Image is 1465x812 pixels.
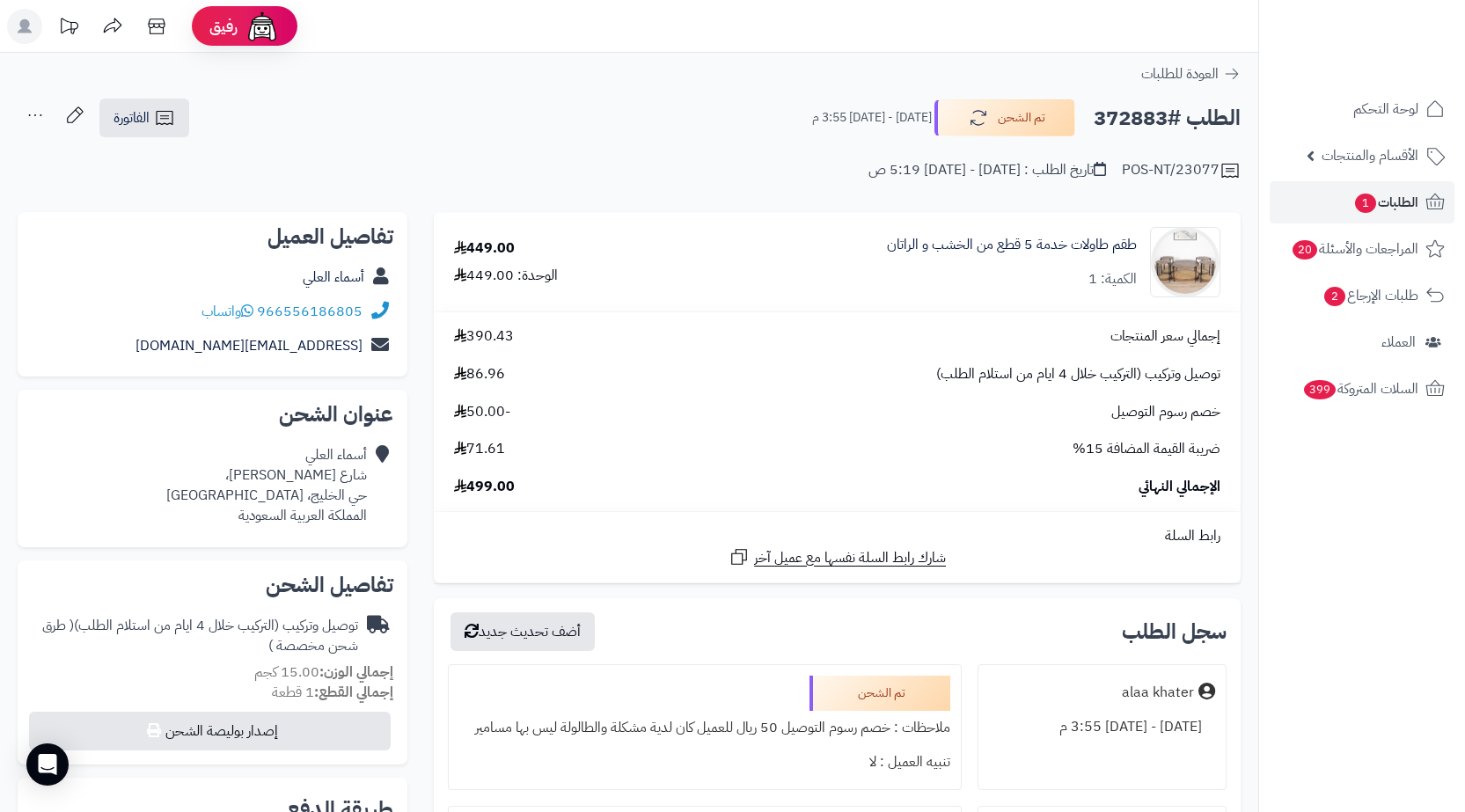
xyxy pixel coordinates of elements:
span: طلبات الإرجاع [1322,283,1418,308]
small: 1 قطعة [272,682,393,703]
span: 2 [1324,287,1345,306]
a: لوحة التحكم [1270,88,1454,130]
button: إصدار بوليصة الشحن [29,712,391,750]
button: أضف تحديث جديد [450,612,595,651]
div: تم الشحن [809,676,950,711]
h2: عنوان الشحن [32,404,393,425]
span: المراجعات والأسئلة [1291,237,1418,261]
span: 20 [1293,240,1317,260]
small: [DATE] - [DATE] 3:55 م [812,109,932,127]
span: السلات المتروكة [1302,377,1418,401]
a: 966556186805 [257,301,363,322]
span: 499.00 [454,477,515,497]
img: ai-face.png [245,9,280,44]
div: أسماء العلي شارع [PERSON_NAME]، حي الخليج، [GEOGRAPHIC_DATA] المملكة العربية السعودية [166,445,367,525]
span: إجمالي سعر المنتجات [1110,326,1220,347]
div: رابط السلة [441,526,1234,546]
span: الإجمالي النهائي [1139,477,1220,497]
span: 86.96 [454,364,505,384]
div: Open Intercom Messenger [26,743,69,786]
a: العملاء [1270,321,1454,363]
a: شارك رابط السلة نفسها مع عميل آخر [729,546,946,568]
a: [EMAIL_ADDRESS][DOMAIN_NAME] [136,335,363,356]
h2: تفاصيل العميل [32,226,393,247]
img: logo-2.png [1345,48,1448,84]
div: alaa khater [1122,683,1194,703]
div: [DATE] - [DATE] 3:55 م [989,710,1215,744]
div: 449.00 [454,238,515,259]
a: واتساب [201,301,253,322]
h3: سجل الطلب [1122,621,1227,642]
a: طلبات الإرجاع2 [1270,274,1454,317]
h2: تفاصيل الشحن [32,574,393,596]
span: ( طرق شحن مخصصة ) [42,615,358,656]
a: السلات المتروكة399 [1270,368,1454,410]
strong: إجمالي الوزن: [319,662,393,683]
span: العملاء [1381,330,1416,355]
span: رفيق [209,16,238,37]
button: تم الشحن [934,99,1075,136]
div: توصيل وتركيب (التركيب خلال 4 ايام من استلام الطلب) [32,616,358,656]
span: 390.43 [454,326,514,347]
div: تاريخ الطلب : [DATE] - [DATE] 5:19 ص [868,160,1106,180]
span: توصيل وتركيب (التركيب خلال 4 ايام من استلام الطلب) [936,364,1220,384]
span: ضريبة القيمة المضافة 15% [1073,439,1220,459]
a: الطلبات1 [1270,181,1454,223]
div: الوحدة: 449.00 [454,266,558,286]
div: تنبيه العميل : لا [459,745,950,779]
strong: إجمالي القطع: [314,682,393,703]
span: -50.00 [454,402,510,422]
span: العودة للطلبات [1141,63,1219,84]
a: المراجعات والأسئلة20 [1270,228,1454,270]
h2: الطلب #372883 [1094,100,1241,136]
img: 1744274441-1-90x90.jpg [1151,227,1220,297]
div: الكمية: 1 [1088,269,1137,289]
span: الأقسام والمنتجات [1322,143,1418,168]
div: POS-NT/23077 [1122,160,1241,181]
span: الطلبات [1353,190,1418,215]
div: ملاحظات : خصم رسوم التوصيل 50 ريال للعميل كان لدية مشكلة والطالولة ليس بها مسامير [459,711,950,745]
a: أسماء العلي [303,267,364,288]
span: 1 [1355,194,1376,213]
span: خصم رسوم التوصيل [1111,402,1220,422]
a: تحديثات المنصة [47,9,91,48]
span: شارك رابط السلة نفسها مع عميل آخر [754,548,946,568]
a: طقم طاولات خدمة 5 قطع من الخشب و الراتان [887,235,1137,255]
span: 399 [1304,380,1336,399]
a: الفاتورة [99,99,189,137]
span: لوحة التحكم [1353,97,1418,121]
span: الفاتورة [114,107,150,128]
a: العودة للطلبات [1141,63,1241,84]
small: 15.00 كجم [254,662,393,683]
span: 71.61 [454,439,505,459]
